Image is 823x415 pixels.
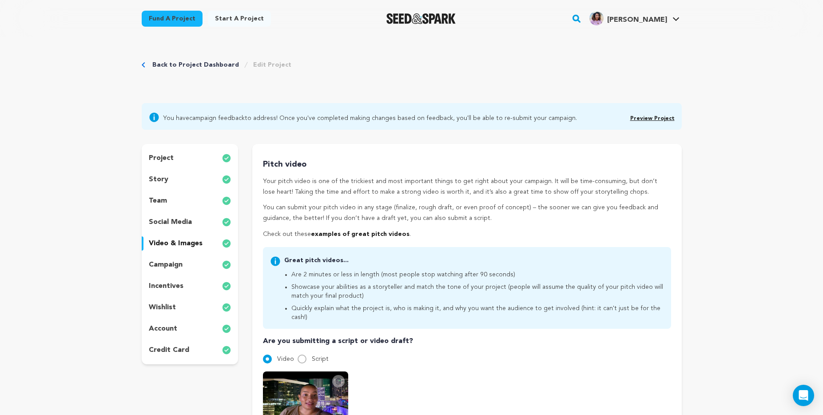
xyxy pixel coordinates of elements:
[149,302,176,313] p: wishlist
[142,194,239,208] button: team
[142,300,239,315] button: wishlist
[588,9,681,28] span: Liz N.'s Profile
[163,112,577,123] span: You have to address! Once you've completed making changes based on feedback, you'll be able to re...
[149,281,183,291] p: incentives
[222,153,231,164] img: check-circle-full.svg
[291,283,664,300] li: Showcase your abilities as a storyteller and match the tone of your project (people will assume t...
[222,238,231,249] img: check-circle-full.svg
[277,356,294,362] span: Video
[630,116,675,121] a: Preview Project
[142,215,239,229] button: social media
[222,174,231,185] img: check-circle-full.svg
[142,236,239,251] button: video & images
[142,343,239,357] button: credit card
[291,270,664,279] li: Are 2 minutes or less in length (most people stop watching after 90 seconds)
[589,11,667,25] div: Liz N.'s Profile
[222,196,231,206] img: check-circle-full.svg
[263,176,671,198] p: Your pitch video is one of the trickiest and most important things to get right about your campai...
[142,151,239,165] button: project
[263,229,671,240] p: Check out these .
[263,203,671,224] p: You can submit your pitch video in any stage (finalize, rough draft, or even proof of concept) – ...
[386,13,456,24] img: Seed&Spark Logo Dark Mode
[149,238,203,249] p: video & images
[222,302,231,313] img: check-circle-full.svg
[386,13,456,24] a: Seed&Spark Homepage
[189,115,245,121] a: campaign feedback
[312,356,329,362] span: Script
[142,279,239,293] button: incentives
[588,9,681,25] a: Liz N.'s Profile
[142,172,239,187] button: story
[222,217,231,227] img: check-circle-full.svg
[222,281,231,291] img: check-circle-full.svg
[222,345,231,355] img: check-circle-full.svg
[142,258,239,272] button: campaign
[142,322,239,336] button: account
[263,336,671,347] p: Are you submitting a script or video draft?
[253,60,291,69] a: Edit Project
[142,11,203,27] a: Fund a project
[589,11,604,25] img: 162f4e2e35f23759.jpg
[149,196,167,206] p: team
[142,60,291,69] div: Breadcrumb
[291,304,664,322] li: Quickly explain what the project is, who is making it, and why you want the audience to get invol...
[149,323,177,334] p: account
[149,153,174,164] p: project
[222,259,231,270] img: check-circle-full.svg
[263,158,671,171] p: Pitch video
[311,231,410,237] a: examples of great pitch videos
[149,217,192,227] p: social media
[208,11,271,27] a: Start a project
[284,256,664,265] p: Great pitch videos...
[793,385,814,406] div: Open Intercom Messenger
[149,345,189,355] p: credit card
[222,323,231,334] img: check-circle-full.svg
[149,174,168,185] p: story
[152,60,239,69] a: Back to Project Dashboard
[149,259,183,270] p: campaign
[607,16,667,24] span: [PERSON_NAME]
